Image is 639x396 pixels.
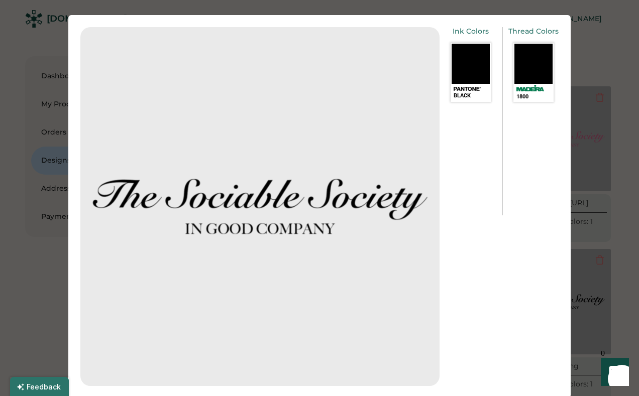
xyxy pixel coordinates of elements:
iframe: Front Chat [591,351,634,394]
div: Ink Colors [453,27,489,36]
img: 1755022704983x566296205655801860-Display.png%3Ftr%3Dbl-1 [92,39,428,374]
div: 1800 [516,93,551,100]
div: BLACK [454,92,488,99]
div: Thread Colors [508,27,559,36]
img: 1024px-Pantone_logo.svg.png [454,87,481,91]
img: madeira.png [516,85,544,92]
